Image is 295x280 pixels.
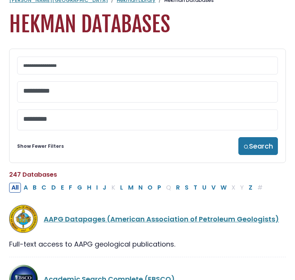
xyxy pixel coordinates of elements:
a: Show Fewer Filters [17,143,64,150]
button: All [9,183,21,193]
button: Filter Results O [145,183,155,193]
button: Filter Results E [59,183,66,193]
button: Filter Results B [30,183,39,193]
button: Filter Results F [67,183,75,193]
div: Full-text access to AAPG geological publications. [9,239,286,249]
button: Filter Results R [174,183,182,193]
span: 247 Databases [9,170,57,179]
button: Filter Results S [182,183,191,193]
button: Filter Results G [75,183,84,193]
button: Filter Results J [100,183,109,193]
button: Filter Results L [118,183,125,193]
button: Filter Results M [126,183,136,193]
button: Filter Results C [39,183,49,193]
button: Filter Results V [209,183,218,193]
button: Filter Results P [155,183,163,193]
button: Filter Results N [136,183,145,193]
a: AAPG Datapages (American Association of Petroleum Geologists) [44,214,279,224]
button: Filter Results U [200,183,209,193]
button: Filter Results A [21,183,30,193]
textarea: Search [23,87,272,95]
div: Alpha-list to filter by first letter of database name [9,182,266,192]
button: Filter Results T [191,183,200,193]
button: Filter Results W [218,183,229,193]
button: Search [238,137,278,155]
button: Filter Results Z [246,183,255,193]
textarea: Search [23,115,272,123]
button: Filter Results I [94,183,100,193]
input: Search database by title or keyword [17,57,278,74]
h1: Hekman Databases [9,12,286,37]
button: Filter Results D [49,183,58,193]
button: Filter Results H [85,183,94,193]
